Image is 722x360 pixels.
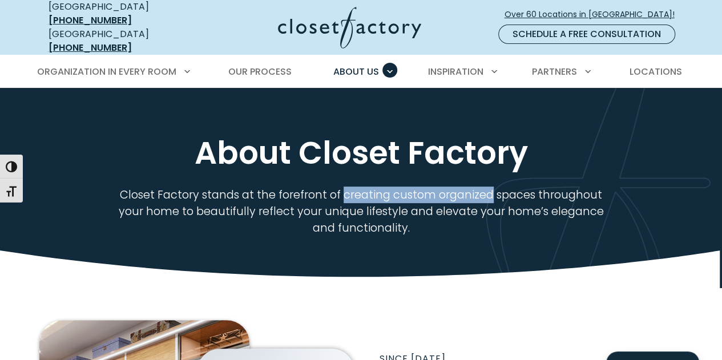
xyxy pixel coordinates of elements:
a: Over 60 Locations in [GEOGRAPHIC_DATA]! [504,5,684,25]
h1: About Closet Factory [46,134,676,172]
span: Our Process [228,65,292,78]
a: [PHONE_NUMBER] [49,14,132,27]
span: Over 60 Locations in [GEOGRAPHIC_DATA]! [505,9,684,21]
span: About Us [333,65,379,78]
img: Closet Factory Logo [278,7,421,48]
nav: Primary Menu [29,56,693,88]
span: Organization in Every Room [37,65,176,78]
p: Closet Factory stands at the forefront of creating custom organized spaces throughout your home t... [100,187,623,236]
a: Schedule a Free Consultation [498,25,675,44]
a: [PHONE_NUMBER] [49,41,132,54]
span: Partners [532,65,577,78]
span: Inspiration [428,65,483,78]
div: [GEOGRAPHIC_DATA] [49,27,188,55]
span: Locations [629,65,681,78]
